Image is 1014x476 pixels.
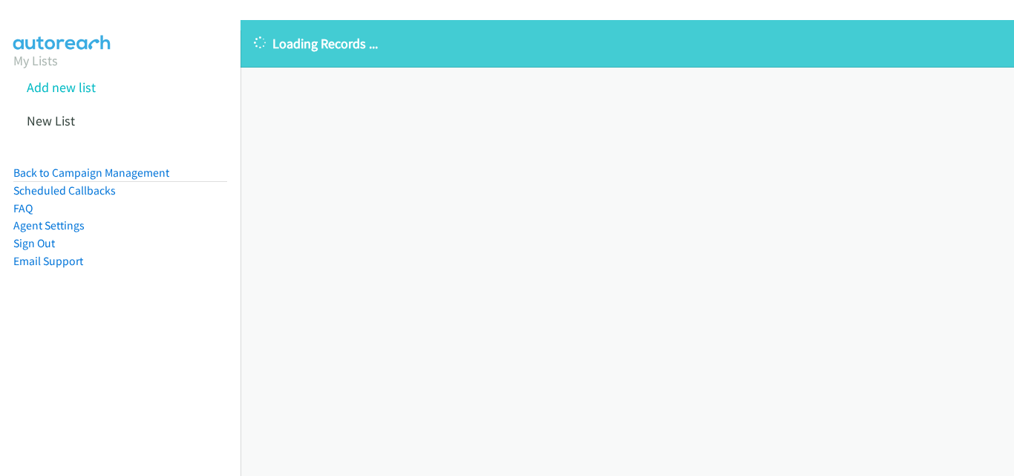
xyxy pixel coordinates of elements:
[27,112,75,129] a: New List
[13,254,83,268] a: Email Support
[254,33,1001,53] p: Loading Records ...
[13,166,169,180] a: Back to Campaign Management
[27,79,96,96] a: Add new list
[13,236,55,250] a: Sign Out
[13,201,33,215] a: FAQ
[13,218,85,232] a: Agent Settings
[13,52,58,69] a: My Lists
[13,183,116,198] a: Scheduled Callbacks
